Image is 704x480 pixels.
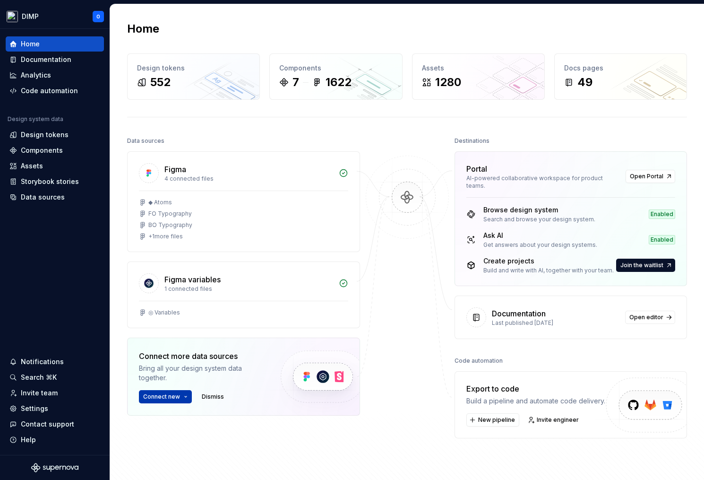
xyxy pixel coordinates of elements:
[649,235,675,244] div: Enabled
[21,86,78,96] div: Code automation
[626,170,675,183] a: Open Portal
[139,350,265,362] div: Connect more data sources
[21,373,57,382] div: Search ⌘K
[148,221,192,229] div: BO Typography
[492,308,546,319] div: Documentation
[6,417,104,432] button: Contact support
[625,311,675,324] a: Open editor
[483,267,614,274] div: Build and write with AI, together with your team.
[127,21,159,36] h2: Home
[466,175,620,190] div: AI-powered collaborative workspace for product teams.
[525,413,583,427] a: Invite engineer
[483,241,597,249] div: Get answers about your design systems.
[6,143,104,158] a: Components
[31,463,78,472] svg: Supernova Logo
[466,413,519,427] button: New pipeline
[164,274,221,285] div: Figma variables
[554,53,687,100] a: Docs pages49
[466,163,487,175] div: Portal
[21,55,71,64] div: Documentation
[21,357,64,367] div: Notifications
[577,75,592,90] div: 49
[6,68,104,83] a: Analytics
[6,401,104,416] a: Settings
[455,134,489,148] div: Destinations
[96,13,100,20] div: O
[127,151,360,252] a: Figma4 connected files◆ AtomsFO TypographyBO Typography+1more files
[6,370,104,385] button: Search ⌘K
[483,216,595,223] div: Search and browse your design system.
[6,385,104,401] a: Invite team
[21,70,51,80] div: Analytics
[8,115,63,123] div: Design system data
[492,319,620,327] div: Last published [DATE]
[279,63,392,73] div: Components
[21,404,48,413] div: Settings
[148,199,172,206] div: ◆ Atoms
[478,416,515,424] span: New pipeline
[326,75,352,90] div: 1622
[616,259,675,272] button: Join the waitlist
[537,416,579,424] span: Invite engineer
[21,130,69,140] div: Design tokens
[6,83,104,98] a: Code automation
[164,175,333,183] div: 4 connected files
[2,6,108,26] button: DIMPO
[21,388,58,398] div: Invite team
[164,285,333,293] div: 1 connected files
[143,393,180,401] span: Connect new
[483,256,614,266] div: Create projects
[148,233,183,240] div: + 1 more files
[139,364,265,383] div: Bring all your design system data together.
[422,63,535,73] div: Assets
[6,174,104,189] a: Storybook stories
[197,390,228,403] button: Dismiss
[292,75,299,90] div: 7
[21,435,36,445] div: Help
[412,53,545,100] a: Assets1280
[148,210,192,218] div: FO Typography
[466,383,605,394] div: Export to code
[629,314,663,321] span: Open editor
[139,390,192,403] button: Connect new
[150,75,171,90] div: 552
[21,161,43,171] div: Assets
[137,63,250,73] div: Design tokens
[127,134,164,148] div: Data sources
[6,36,104,52] a: Home
[483,231,597,240] div: Ask AI
[21,177,79,186] div: Storybook stories
[6,190,104,205] a: Data sources
[435,75,461,90] div: 1280
[620,262,663,269] span: Join the waitlist
[6,158,104,174] a: Assets
[269,53,402,100] a: Components71622
[127,53,260,100] a: Design tokens552
[6,52,104,67] a: Documentation
[127,262,360,328] a: Figma variables1 connected files◎ Variables
[21,419,74,429] div: Contact support
[630,173,663,180] span: Open Portal
[22,12,39,21] div: DIMP
[6,432,104,447] button: Help
[21,192,65,202] div: Data sources
[466,396,605,406] div: Build a pipeline and automate code delivery.
[6,354,104,369] button: Notifications
[21,39,40,49] div: Home
[564,63,677,73] div: Docs pages
[202,393,224,401] span: Dismiss
[148,309,180,316] div: ◎ Variables
[649,209,675,219] div: Enabled
[21,146,63,155] div: Components
[455,354,503,367] div: Code automation
[7,11,18,22] img: 10b8b74c-9978-4203-9f52-e224eb7542a0.png
[6,127,104,142] a: Design tokens
[164,164,186,175] div: Figma
[483,205,595,215] div: Browse design system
